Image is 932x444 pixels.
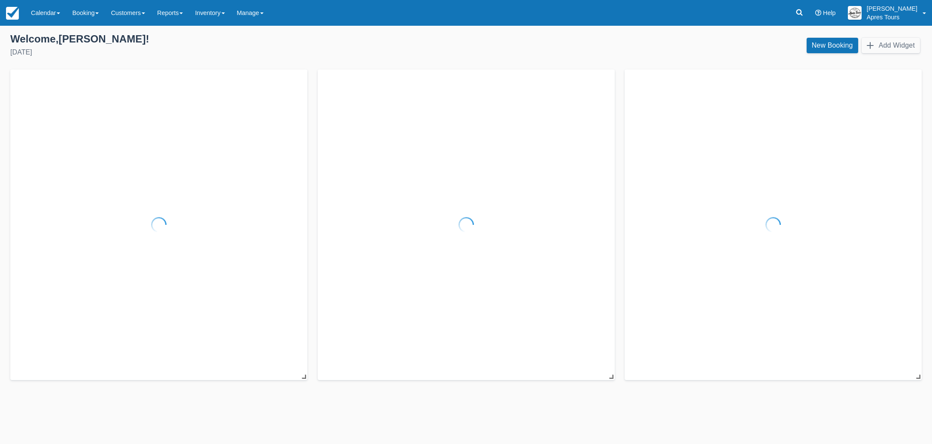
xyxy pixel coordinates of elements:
div: [DATE] [10,47,459,57]
img: A1 [848,6,862,20]
span: Help [823,9,836,16]
button: Add Widget [862,38,920,53]
div: Welcome , [PERSON_NAME] ! [10,33,459,45]
a: New Booking [807,38,858,53]
p: [PERSON_NAME] [867,4,917,13]
i: Help [815,10,821,16]
img: checkfront-main-nav-mini-logo.png [6,7,19,20]
p: Apres Tours [867,13,917,21]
